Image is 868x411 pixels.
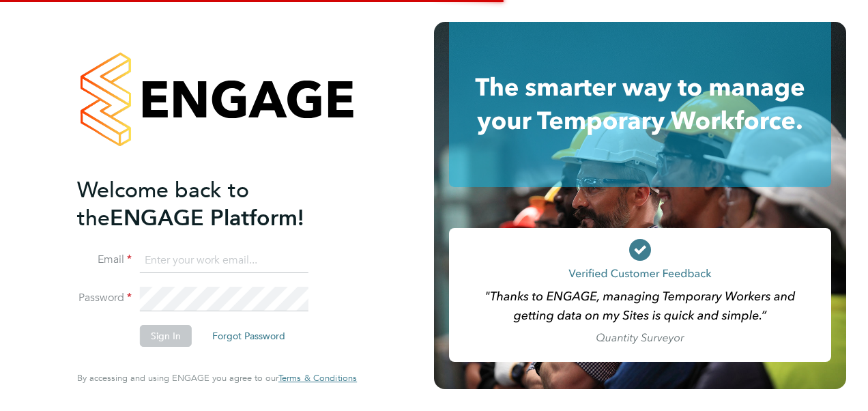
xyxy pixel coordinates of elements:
h2: ENGAGE Platform! [77,176,343,232]
label: Email [77,253,132,267]
span: By accessing and using ENGAGE you agree to our [77,372,357,384]
button: Forgot Password [201,325,296,347]
input: Enter your work email... [140,249,308,273]
span: Welcome back to the [77,177,249,231]
button: Sign In [140,325,192,347]
a: Terms & Conditions [278,373,357,384]
label: Password [77,291,132,305]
